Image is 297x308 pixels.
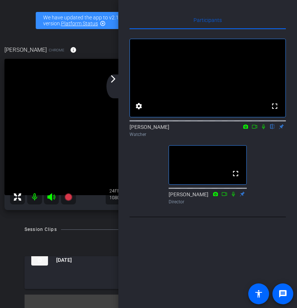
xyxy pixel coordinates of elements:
[268,123,277,130] mat-icon: flip
[25,226,57,233] div: Session Clips
[115,188,122,194] span: FPS
[109,188,128,194] div: 24
[31,254,48,266] img: thumb-nail
[56,256,72,264] span: [DATE]
[36,12,261,29] div: We have updated the app to v2.15.0. Please make sure the mobile user has the newest version.
[254,289,263,298] mat-icon: accessibility
[194,18,222,23] span: Participants
[4,46,47,54] span: [PERSON_NAME]
[169,191,247,205] div: [PERSON_NAME]
[70,47,77,53] mat-icon: info
[49,47,64,53] span: Chrome
[25,256,272,289] mat-expansion-panel-header: thumb-nail[DATE]Processing1
[130,131,286,138] div: Watcher
[130,123,286,138] div: [PERSON_NAME]
[109,74,118,83] mat-icon: arrow_forward_ios
[278,289,287,298] mat-icon: message
[169,199,247,205] div: Director
[270,102,279,111] mat-icon: fullscreen
[61,20,98,26] a: Platform Status
[134,102,143,111] mat-icon: settings
[231,169,240,178] mat-icon: fullscreen
[100,20,106,26] mat-icon: highlight_off
[109,195,128,201] div: 1080P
